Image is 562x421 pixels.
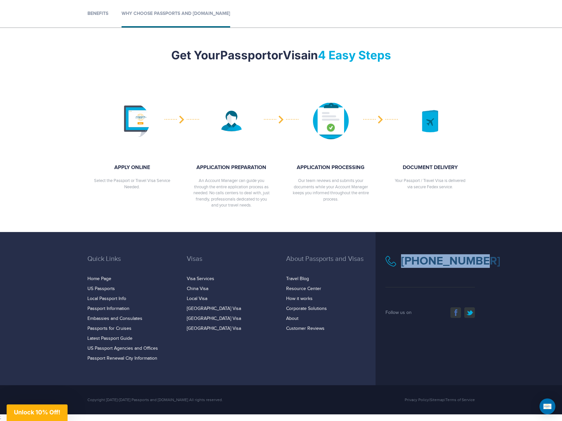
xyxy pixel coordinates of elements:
img: image description [114,103,150,139]
a: [PHONE_NUMBER] [401,254,500,268]
a: Home Page [87,276,111,281]
a: facebook [450,307,461,318]
a: Privacy Policy [405,397,429,402]
mark: 4 Easy Steps [318,48,391,62]
a: Passport Renewal City Information [87,356,157,361]
span: Follow us on [385,310,412,315]
p: Our team reviews and submits your documents while your Account Manager keeps you informed through... [293,178,369,202]
strong: Visa [283,48,308,62]
a: Latest Passport Guide [87,336,132,341]
a: Travel Blog [286,276,309,281]
a: Corporate Solutions [286,306,327,311]
strong: APPLICATION PROCESSING [293,164,369,172]
a: Resource Center [286,286,321,291]
div: Copyright [DATE]-[DATE] Passports and [DOMAIN_NAME] All rights reserved. [82,397,347,403]
a: Embassies and Consulates [87,316,142,321]
h3: Quick Links [87,255,177,272]
a: [GEOGRAPHIC_DATA] Visa [187,306,241,311]
a: US Passport Agencies and Offices [87,346,158,351]
div: Unlock 10% Off! [7,404,68,421]
strong: Passport [220,48,271,62]
a: Visa Services [187,276,214,281]
a: How it works [286,296,313,301]
img: image description [313,102,349,139]
h3: About Passports and Visas [286,255,376,272]
img: image description [214,111,249,132]
p: Select the Passport or Travel Visa Service Needed. [94,178,170,190]
a: Customer Reviews [286,326,325,331]
a: Passports for Cruises [87,326,131,331]
a: [GEOGRAPHIC_DATA] Visa [187,326,241,331]
a: Why Choose Passports and [DOMAIN_NAME] [122,11,230,16]
a: About [286,316,298,321]
p: Your Passport / Travel Visa is delivered via secure Fedex service. [392,178,468,190]
a: China Visa [187,286,208,291]
a: Passport Information [87,306,129,311]
img: image description [412,110,448,132]
a: Benefits [87,11,108,16]
a: US Passports [87,286,115,291]
h3: Visas [187,255,276,272]
p: An Account Manager can guide you through the entire application process as needed. No calls cente... [193,178,270,209]
div: Open Intercom Messenger [539,398,555,414]
strong: DOCUMENT DELIVERY [392,164,468,172]
a: [GEOGRAPHIC_DATA] Visa [187,316,241,321]
h2: Get Your or in [87,48,475,62]
a: Sitemap [430,397,444,402]
a: Terms of Service [445,397,475,402]
strong: APPLY ONLINE [94,164,170,172]
a: Local Visa [187,296,207,301]
div: | | [347,397,480,403]
strong: APPLICATION PREPARATION [193,164,270,172]
a: twitter [464,307,475,318]
span: Unlock 10% Off! [14,409,60,416]
a: Local Passport Info [87,296,126,301]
